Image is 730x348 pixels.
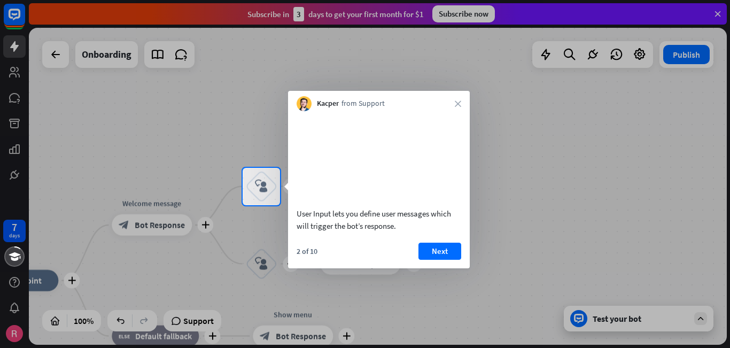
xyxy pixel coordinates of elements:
span: from Support [341,98,385,109]
div: 2 of 10 [297,246,317,256]
span: Kacper [317,98,339,109]
div: User Input lets you define user messages which will trigger the bot’s response. [297,207,461,232]
i: block_user_input [255,180,268,193]
button: Open LiveChat chat widget [9,4,41,36]
i: close [455,100,461,107]
button: Next [418,243,461,260]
